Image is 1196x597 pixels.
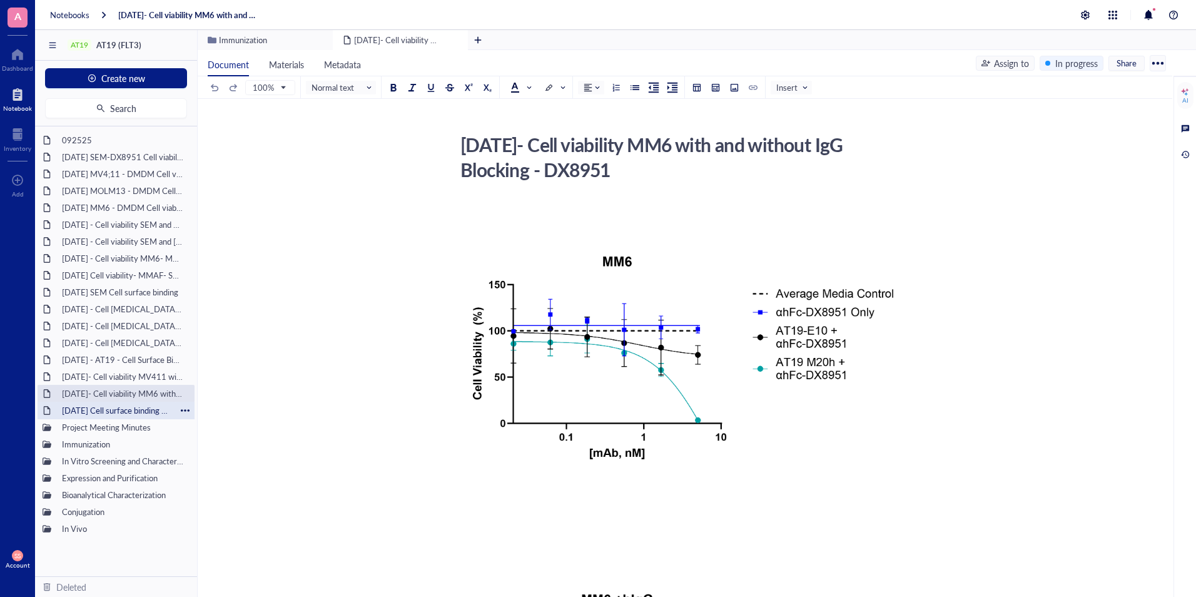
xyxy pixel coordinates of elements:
[1182,96,1188,104] div: AI
[2,64,33,72] div: Dashboard
[253,82,285,93] span: 100%
[208,58,249,71] span: Document
[56,267,190,284] div: [DATE] Cell viability- MMAF- SEM and MV4,11
[56,452,190,470] div: In Vitro Screening and Characterization
[71,41,88,49] div: AT19
[269,58,304,71] span: Materials
[1108,56,1145,71] button: Share
[45,98,187,118] button: Search
[312,82,373,93] span: Normal text
[4,145,31,152] div: Inventory
[324,58,361,71] span: Metadata
[50,9,89,21] a: Notebooks
[56,165,190,183] div: [DATE] MV4;11 - DMDM Cell viability
[56,334,190,352] div: [DATE] - Cell [MEDICAL_DATA]- MV4,11 (AML cell line)
[1055,56,1098,70] div: In progress
[56,182,190,200] div: [DATE] MOLM13 - DMDM Cell viability
[56,520,190,538] div: In Vivo
[12,190,24,198] div: Add
[56,216,190,233] div: [DATE] - Cell viability SEM and RS; 411- DMDM with Fc block (needs to be completed)
[56,469,190,487] div: Expression and Purification
[96,39,141,51] span: AT19 (FLT3)
[56,503,190,521] div: Conjugation
[455,129,900,185] div: [DATE]- Cell viability MM6 with and without IgG Blocking - DX8951
[3,105,32,112] div: Notebook
[56,300,190,318] div: [DATE] - Cell [MEDICAL_DATA]- MOLM-13 (AML cell line)
[118,9,260,21] a: [DATE]- Cell viability MM6 with and without IgG Blocking - DX8951
[56,436,190,453] div: Immunization
[56,250,190,267] div: [DATE] - Cell viability MM6- MMAF
[4,125,31,152] a: Inventory
[56,351,190,369] div: [DATE] - AT19 - Cell Surface Binding assay on hFLT3 Transfected [MEDICAL_DATA] Cells (24 hours)
[56,486,190,504] div: Bioanalytical Characterization
[14,552,21,559] span: SS
[45,68,187,88] button: Create new
[460,243,905,471] img: genemod-experiment-image
[110,103,136,113] span: Search
[6,561,30,569] div: Account
[56,368,190,385] div: [DATE]- Cell viability MV411 with and without IgG Blocking - DX8951
[101,73,145,83] span: Create new
[2,44,33,72] a: Dashboard
[56,199,190,217] div: [DATE] MM6 - DMDM Cell viability
[56,402,176,419] div: [DATE] Cell surface binding AT19 on SEM, RS411 and MV411 cell line
[994,56,1029,70] div: Assign to
[56,385,190,402] div: [DATE]- Cell viability MM6 with and without IgG Blocking - DX8951
[3,84,32,112] a: Notebook
[56,283,190,301] div: [DATE] SEM Cell surface binding
[56,317,190,335] div: [DATE] - Cell [MEDICAL_DATA]- MOLM-13 (AML cell line)
[1117,58,1137,69] span: Share
[56,131,190,149] div: 092525
[56,580,86,594] div: Deleted
[14,8,21,24] span: A
[56,233,190,250] div: [DATE] - Cell viability SEM and [GEOGRAPHIC_DATA]; 411- DMDM
[56,148,190,166] div: [DATE] SEM-DX8951 Cell viability
[56,419,190,436] div: Project Meeting Minutes
[776,82,809,93] span: Insert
